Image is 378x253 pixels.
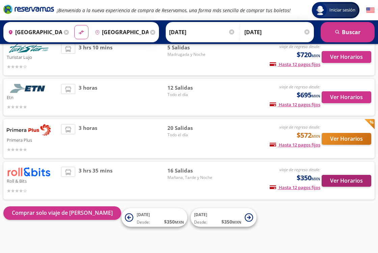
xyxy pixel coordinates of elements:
[279,44,320,49] em: viaje de regreso desde:
[327,7,358,14] span: Iniciar sesión
[167,175,215,181] span: Mañana, Tarde y Noche
[3,4,54,14] i: Brand Logo
[137,219,150,225] span: Desde:
[312,176,320,181] small: MXN
[79,124,97,153] span: 3 horas
[322,91,371,103] button: Ver Horarios
[167,167,215,175] span: 16 Salidas
[194,219,207,225] span: Desde:
[7,124,51,136] img: Primera Plus
[167,124,215,132] span: 20 Salidas
[191,208,256,227] button: [DATE]Desde:$350MXN
[7,84,51,93] img: Etn
[7,44,51,53] img: Turistar Lujo
[3,206,121,220] button: Comprar solo viaje de [PERSON_NAME]
[270,142,320,148] span: Hasta 12 pagos fijos
[169,24,235,41] input: Elegir Fecha
[167,132,215,138] span: Todo el día
[221,218,241,225] span: $ 350
[312,53,320,58] small: MXN
[167,84,215,92] span: 12 Salidas
[244,24,310,41] input: Opcional
[7,136,58,144] p: Primera Plus
[92,24,149,41] input: Buscar Destino
[297,90,320,100] span: $695
[322,133,371,145] button: Ver Horarios
[175,220,184,225] small: MXN
[167,44,215,51] span: 5 Salidas
[297,50,320,60] span: $720
[270,101,320,108] span: Hasta 12 pagos fijos
[7,93,58,101] p: Etn
[297,173,320,183] span: $350
[137,212,150,217] span: [DATE]
[3,4,54,16] a: Brand Logo
[321,22,375,42] button: Buscar
[194,212,207,217] span: [DATE]
[312,93,320,98] small: MXN
[312,134,320,139] small: MXN
[7,53,58,61] p: Turistar Lujo
[7,177,58,185] p: Roll & Bits
[366,6,375,15] button: English
[7,167,51,177] img: Roll & Bits
[232,220,241,225] small: MXN
[79,44,112,70] span: 3 hrs 10 mins
[167,92,215,98] span: Todo el día
[122,208,187,227] button: [DATE]Desde:$350MXN
[270,61,320,67] span: Hasta 12 pagos fijos
[79,84,97,111] span: 3 horas
[297,130,320,140] span: $572
[322,51,371,63] button: Ver Horarios
[279,84,320,90] em: viaje de regreso desde:
[279,167,320,172] em: viaje de regreso desde:
[5,24,62,41] input: Buscar Origen
[167,51,215,57] span: Madrugada y Noche
[322,175,371,187] button: Ver Horarios
[279,124,320,130] em: viaje de regreso desde:
[79,167,112,194] span: 3 hrs 35 mins
[164,218,184,225] span: $ 350
[270,184,320,190] span: Hasta 12 pagos fijos
[57,7,291,14] em: ¡Bienvenido a la nueva experiencia de compra de Reservamos, una forma más sencilla de comprar tus...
